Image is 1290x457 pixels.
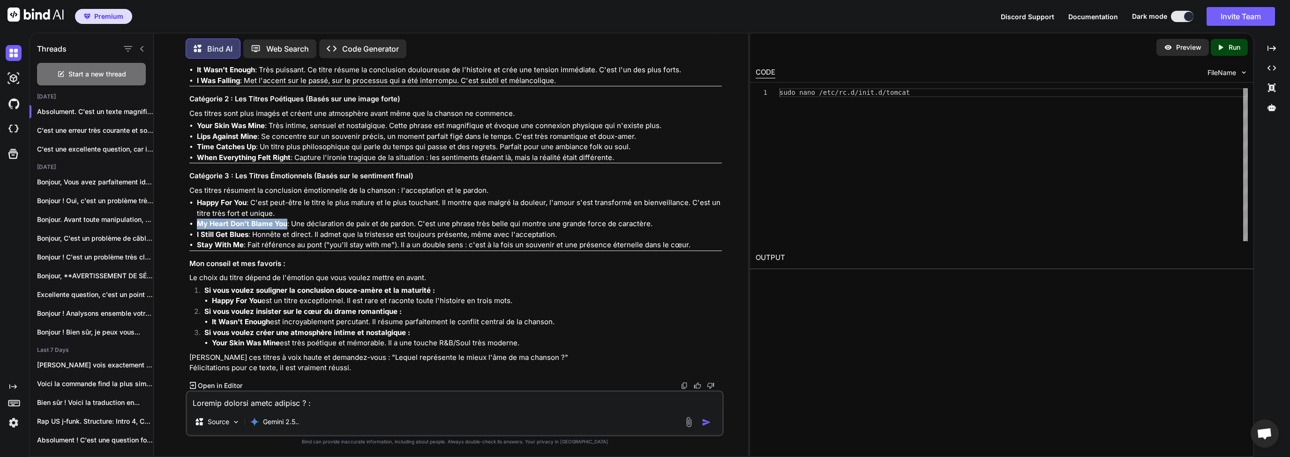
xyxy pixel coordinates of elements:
p: Ces titres sont plus imagés et créent une atmosphère avant même que la chanson ne commence. [189,108,722,119]
p: [PERSON_NAME] ces titres à voix haute et demandez-vous : "Lequel représente le mieux l'âme de ma ... [189,352,722,373]
strong: Si vous voulez créer une atmosphère intime et nostalgique : [204,328,410,337]
strong: Time Catches Up [197,142,256,151]
li: : Une déclaration de paix et de pardon. C'est une phrase très belle qui montre une grande force d... [197,219,722,229]
strong: Si vous voulez souligner la conclusion douce-amère et la maturité : [204,286,435,295]
img: icon [702,418,711,427]
button: Documentation [1068,12,1118,22]
img: like [694,382,701,389]
strong: Happy For You [197,198,247,207]
img: Pick Models [232,418,240,426]
p: Bind can provide inaccurate information, including about people. Always double-check its answers.... [186,438,724,445]
p: Bonjour ! Bien sûr, je peux vous... [37,328,153,337]
img: attachment [683,417,694,427]
p: Bonjour. Avant toute manipulation, coupez le courant... [37,215,153,224]
strong: I Still Get Blues [197,230,248,239]
p: C'est une excellente question, car il n'... [37,145,153,154]
p: Bonjour, **AVERTISSEMENT DE SÉCURITÉ : Avant toute... [37,271,153,281]
h3: Catégorie 2 : Les Titres Poétiques (Basés sur une image forte) [189,94,722,105]
h1: Threads [37,43,67,54]
strong: Your Skin Was Mine [212,338,280,347]
span: Discord Support [1001,13,1054,21]
p: Ces titres résument la conclusion émotionnelle de la chanson : l'acceptation et le pardon. [189,185,722,196]
strong: My Heart Don't Blame You [197,219,287,228]
li: : Très puissant. Ce titre résume la conclusion douloureuse de l'histoire et crée une tension immé... [197,65,722,76]
p: Run [1229,43,1240,52]
img: settings [6,415,22,431]
p: [PERSON_NAME] vois exactement le genre d'énergie... [37,360,153,370]
li: : Capture l'ironie tragique de la situation : les sentiments étaient là, mais la réalité était di... [197,152,722,163]
strong: It Wasn't Enough [197,65,255,74]
strong: Lips Against Mine [197,132,257,141]
h2: Last 7 Days [30,346,153,354]
li: : Un titre plus philosophique qui parle du temps qui passe et des regrets. Parfait pour une ambia... [197,142,722,152]
li: est un titre exceptionnel. Il est rare et raconte toute l'histoire en trois mots. [212,296,722,306]
p: Source [208,417,229,427]
p: Code Generator [342,43,399,54]
img: Gemini 2.5 Pro [250,417,259,427]
div: 1 [756,88,767,97]
li: : Fait référence au pont ("you'll stay with me"). Il a un double sens : c'est à la fois un souven... [197,240,722,251]
p: Le choix du titre dépend de l'émotion que vous voulez mettre en avant. [189,273,722,283]
p: Web Search [266,43,309,54]
strong: Happy For You [212,296,262,305]
p: C'est une erreur très courante et souven... [37,126,153,135]
p: Bind AI [207,43,232,54]
li: : Honnête et direct. Il admet que la tristesse est toujours présente, même avec l'acceptation. [197,229,722,240]
li: est très poétique et mémorable. Il a une touche R&B/Soul très moderne. [212,338,722,349]
strong: Stay With Me [197,240,244,249]
img: Bind AI [7,8,64,22]
p: Bonjour, C'est un problème de câblage très... [37,234,153,243]
span: FileName [1207,68,1236,77]
p: Bien sûr ! Voici la traduction en... [37,398,153,407]
p: Gemini 2.5.. [263,417,299,427]
strong: When Everything Felt Right [197,153,291,162]
p: Bonjour, Vous avez parfaitement identifié le problème... [37,177,153,187]
h3: Mon conseil et mes favoris : [189,259,722,269]
strong: It Wasn't Enough [212,317,270,326]
button: premiumPremium [75,9,132,24]
img: chevron down [1240,69,1248,76]
img: preview [1164,43,1172,52]
p: Absolument ! C'est une question fondamentale et... [37,435,153,445]
p: Preview [1176,43,1201,52]
img: darkChat [6,45,22,61]
p: Bonjour ! Oui, c'est un problème très... [37,196,153,206]
p: Bonjour ! Analysons ensemble votre interrupteur pour... [37,309,153,318]
h2: [DATE] [30,93,153,100]
strong: Si vous voulez insister sur le cœur du drame romantique : [204,307,402,316]
strong: Your Skin Was Mine [197,121,265,130]
h2: OUTPUT [750,247,1253,269]
li: est incroyablement percutant. Il résume parfaitement le conflit central de la chanson. [212,317,722,328]
span: Premium [94,12,123,21]
li: : C'est peut-être le titre le plus mature et le plus touchant. Il montre que malgré la douleur, l... [197,198,722,219]
span: Documentation [1068,13,1118,21]
div: CODE [756,67,775,78]
button: Discord Support [1001,12,1054,22]
button: Invite Team [1207,7,1275,26]
strong: I Was Falling [197,76,240,85]
img: dislike [707,382,714,389]
p: Rap US j‑funk. Structure: Intro 4, Couplet... [37,417,153,426]
p: Absolument. C'est un texte magnifique, p... [37,107,153,116]
span: Dark mode [1132,12,1167,21]
img: cloudideIcon [6,121,22,137]
li: : Met l'accent sur le passé, sur le processus qui a été interrompu. C'est subtil et mélancolique. [197,76,722,86]
span: sudo nano /etc/rc.d/init.d/tomcat [780,89,910,96]
p: Open in Editor [198,381,242,390]
img: copy [681,382,688,389]
img: githubDark [6,96,22,112]
li: : Très intime, sensuel et nostalgique. Cette phrase est magnifique et évoque une connexion physiq... [197,121,722,131]
h3: Catégorie 3 : Les Titres Émotionnels (Basés sur le sentiment final) [189,171,722,182]
div: Ouvrir le chat [1251,419,1279,448]
h2: [DATE] [30,163,153,171]
span: Start a new thread [68,69,126,79]
img: darkAi-studio [6,70,22,86]
li: : Se concentre sur un souvenir précis, un moment parfait figé dans le temps. C'est très romantiqu... [197,131,722,142]
p: Voici la commande find la plus simple:... [37,379,153,388]
p: Bonjour ! C'est un problème très classique... [37,252,153,262]
p: Excellente question, c'est un point très important... [37,290,153,299]
img: premium [84,14,90,19]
